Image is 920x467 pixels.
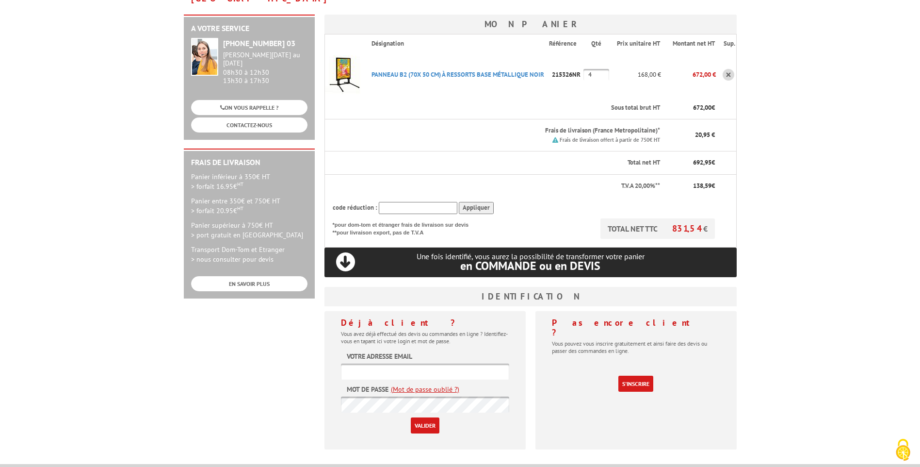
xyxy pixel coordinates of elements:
th: Sous total brut HT [364,97,661,119]
p: 168,00 € [609,66,661,83]
p: € [669,103,715,113]
p: Montant net HT [669,39,715,49]
a: ON VOUS RAPPELLE ? [191,100,307,115]
p: Vous pouvez vous inscrire gratuitement et ainsi faire des devis ou passer des commandes en ligne. [552,340,720,354]
p: TOTAL NET TTC € [600,218,715,239]
a: S'inscrire [618,376,653,392]
div: [PERSON_NAME][DATE] au [DATE] [223,51,307,67]
label: Mot de passe [347,384,388,394]
p: 215326NR [549,66,583,83]
p: Panier inférieur à 350€ HT [191,172,307,191]
th: Qté [583,34,609,53]
h2: Frais de Livraison [191,158,307,167]
img: picto.png [552,137,558,143]
span: > port gratuit en [GEOGRAPHIC_DATA] [191,231,303,239]
a: PANNEAU B2 (70X 50 CM) à RESSORTS BASE MéTALLIQUE NOIR [371,70,544,79]
sup: HT [237,181,243,187]
p: Frais de livraison (France Metropolitaine)* [371,126,660,135]
img: PANNEAU B2 (70X 50 CM) à RESSORTS BASE MéTALLIQUE NOIR [325,55,364,94]
span: 672,00 [693,103,711,112]
input: Appliquer [459,202,494,214]
span: 831,54 [672,223,703,234]
h2: A votre service [191,24,307,33]
div: 08h30 à 12h30 13h30 à 17h30 [223,51,307,84]
span: 20,95 € [695,131,715,139]
a: EN SAVOIR PLUS [191,276,307,291]
span: 692,95 [693,158,711,167]
p: Panier supérieur à 750€ HT [191,220,307,240]
small: Frais de livraison offert à partir de 750€ HT [560,136,660,143]
span: code réduction : [333,203,377,212]
p: Prix unitaire HT [617,39,660,49]
p: € [669,158,715,167]
p: Une fois identifié, vous aurez la possibilité de transformer votre panier [324,252,737,272]
strong: [PHONE_NUMBER] 03 [223,38,295,48]
input: Valider [411,417,439,434]
p: Transport Dom-Tom et Etranger [191,245,307,264]
h4: Déjà client ? [341,318,509,328]
label: Votre adresse email [347,351,412,361]
span: > forfait 20.95€ [191,206,243,215]
h4: Pas encore client ? [552,318,720,337]
sup: HT [237,205,243,212]
img: Cookies (fenêtre modale) [891,438,915,462]
p: Total net HT [333,158,660,167]
button: Cookies (fenêtre modale) [886,434,920,467]
p: Vous avez déjà effectué des devis ou commandes en ligne ? Identifiez-vous en tapant ici votre log... [341,330,509,345]
span: en COMMANDE ou en DEVIS [460,258,600,273]
span: > forfait 16.95€ [191,182,243,191]
p: 672,00 € [661,66,716,83]
p: *pour dom-tom et étranger frais de livraison sur devis **pour livraison export, pas de T.V.A [333,218,478,236]
h3: Identification [324,287,737,306]
p: Référence [549,39,582,49]
th: Désignation [364,34,549,53]
a: (Mot de passe oublié ?) [391,384,459,394]
p: Panier entre 350€ et 750€ HT [191,196,307,216]
h3: Mon panier [324,15,737,34]
th: Sup. [716,34,737,53]
span: 138,59 [693,182,711,190]
img: widget-service.jpg [191,38,218,76]
p: T.V.A 20,00%** [333,182,660,191]
a: CONTACTEZ-NOUS [191,117,307,133]
p: € [669,182,715,191]
span: > nous consulter pour devis [191,255,274,264]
